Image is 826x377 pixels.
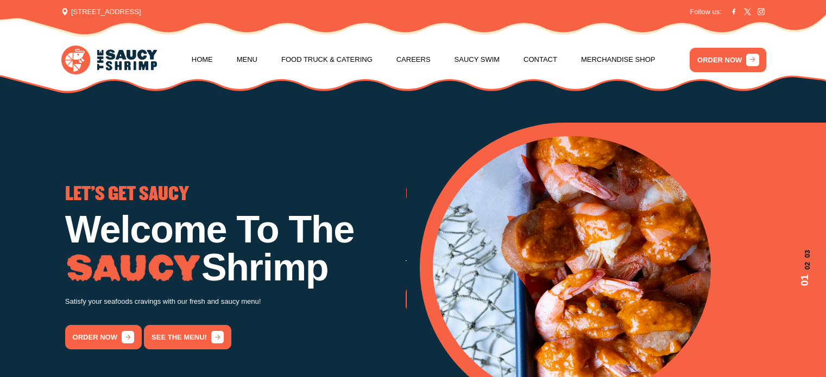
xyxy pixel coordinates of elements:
[524,39,557,80] a: Contact
[61,46,157,74] img: logo
[281,39,373,80] a: Food Truck & Catering
[406,186,602,203] span: GO THE WHOLE NINE YARDS
[396,39,431,80] a: Careers
[65,325,142,349] a: order now
[690,48,766,72] a: ORDER NOW
[797,274,813,286] span: 01
[237,39,257,80] a: Menu
[406,287,482,311] a: order now
[192,39,213,80] a: Home
[144,325,231,349] a: See the menu!
[797,250,813,258] span: 03
[65,186,406,349] div: 1 / 3
[797,262,813,270] span: 02
[65,254,201,283] img: Image
[406,257,746,270] p: Try our famous Whole Nine Yards sauce! The recipe is our secret!
[61,7,141,17] span: [STREET_ADDRESS]
[455,39,500,80] a: Saucy Swim
[65,210,406,287] h1: Welcome To The Shrimp
[65,186,189,203] span: LET'S GET SAUCY
[581,39,655,80] a: Merchandise Shop
[406,186,746,311] div: 2 / 3
[690,7,722,17] span: Follow us:
[406,210,746,248] h1: Low Country Boil
[65,296,406,308] p: Satisfy your seafoods cravings with our fresh and saucy menu!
